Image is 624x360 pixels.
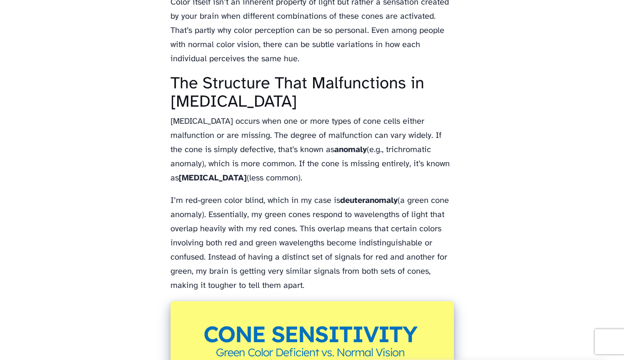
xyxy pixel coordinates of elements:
strong: deuteranomaly [340,196,398,205]
p: [MEDICAL_DATA] occurs when one or more types of cone cells either malfunction or are missing. The... [170,115,454,185]
h2: The Structure That Malfunctions in [MEDICAL_DATA] [170,75,454,111]
strong: [MEDICAL_DATA] [179,174,247,182]
p: I’m red-green color blind, which in my case is (a green cone anomaly). Essentially, my green cone... [170,194,454,293]
strong: anomaly [334,145,367,154]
